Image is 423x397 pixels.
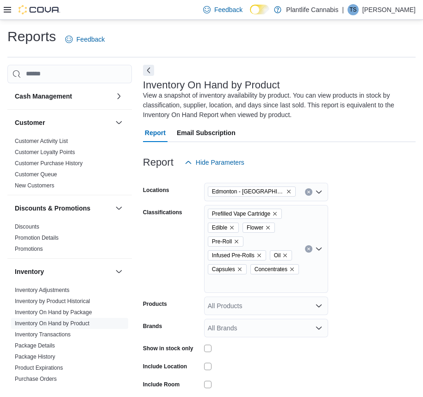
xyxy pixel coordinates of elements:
[212,209,270,218] span: Prefilled Vape Cartridge
[229,225,235,230] button: Remove Edible from selection in this group
[143,157,174,168] h3: Report
[15,138,68,144] a: Customer Activity List
[315,188,323,196] button: Open list of options
[113,117,124,128] button: Customer
[145,124,166,142] span: Report
[15,92,72,101] h3: Cash Management
[212,237,232,246] span: Pre-Roll
[15,234,59,242] span: Promotion Details
[15,365,63,371] a: Product Expirations
[212,251,255,260] span: Infused Pre-Rolls
[19,5,60,14] img: Cova
[234,239,239,244] button: Remove Pre-Roll from selection in this group
[214,5,243,14] span: Feedback
[143,323,162,330] label: Brands
[286,189,292,194] button: Remove Edmonton - Harvest Pointe from selection in this group
[15,331,71,338] span: Inventory Transactions
[15,235,59,241] a: Promotion Details
[15,160,83,167] a: Customer Purchase History
[15,182,54,189] a: New Customers
[250,14,250,15] span: Dark Mode
[7,136,132,195] div: Customer
[15,309,92,316] a: Inventory On Hand by Package
[15,364,63,372] span: Product Expirations
[286,4,338,15] p: Plantlife Cannabis
[143,80,280,91] h3: Inventory On Hand by Product
[15,376,57,382] a: Purchase Orders
[15,331,71,338] a: Inventory Transactions
[181,153,248,172] button: Hide Parameters
[315,302,323,310] button: Open list of options
[196,158,244,167] span: Hide Parameters
[143,363,187,370] label: Include Location
[177,124,236,142] span: Email Subscription
[143,209,182,216] label: Classifications
[208,223,239,233] span: Edible
[113,266,124,277] button: Inventory
[348,4,359,15] div: Thara Shah
[237,267,243,272] button: Remove Capsules from selection in this group
[15,320,89,327] a: Inventory On Hand by Product
[143,91,411,120] div: View a snapshot of inventory availability by product. You can view products in stock by classific...
[143,381,180,388] label: Include Room
[143,186,169,194] label: Locations
[62,30,108,49] a: Feedback
[15,223,39,230] span: Discounts
[212,223,227,232] span: Edible
[199,0,246,19] a: Feedback
[7,27,56,46] h1: Reports
[113,91,124,102] button: Cash Management
[208,236,243,247] span: Pre-Roll
[208,264,247,274] span: Capsules
[15,354,55,360] a: Package History
[250,5,269,14] input: Dark Mode
[15,118,45,127] h3: Customer
[208,186,296,197] span: Edmonton - Harvest Pointe
[76,35,105,44] span: Feedback
[15,246,43,252] a: Promotions
[265,225,271,230] button: Remove Flower from selection in this group
[15,204,112,213] button: Discounts & Promotions
[15,149,75,155] a: Customer Loyalty Points
[315,245,323,253] button: Open list of options
[247,223,263,232] span: Flower
[15,223,39,230] a: Discounts
[15,92,112,101] button: Cash Management
[212,265,235,274] span: Capsules
[15,245,43,253] span: Promotions
[305,188,312,196] button: Clear input
[15,204,90,213] h3: Discounts & Promotions
[243,223,275,233] span: Flower
[256,253,262,258] button: Remove Infused Pre-Rolls from selection in this group
[143,300,167,308] label: Products
[15,298,90,304] a: Inventory by Product Historical
[250,264,299,274] span: Concentrates
[15,118,112,127] button: Customer
[270,250,292,261] span: Oil
[315,324,323,332] button: Open list of options
[208,209,282,219] span: Prefilled Vape Cartridge
[15,171,57,178] a: Customer Queue
[15,342,55,349] a: Package Details
[143,345,193,352] label: Show in stock only
[272,211,278,217] button: Remove Prefilled Vape Cartridge from selection in this group
[208,250,266,261] span: Infused Pre-Rolls
[282,253,288,258] button: Remove Oil from selection in this group
[289,267,295,272] button: Remove Concentrates from selection in this group
[15,267,44,276] h3: Inventory
[305,245,312,253] button: Clear input
[349,4,356,15] span: TS
[15,287,69,293] a: Inventory Adjustments
[15,353,55,360] span: Package History
[255,265,287,274] span: Concentrates
[113,203,124,214] button: Discounts & Promotions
